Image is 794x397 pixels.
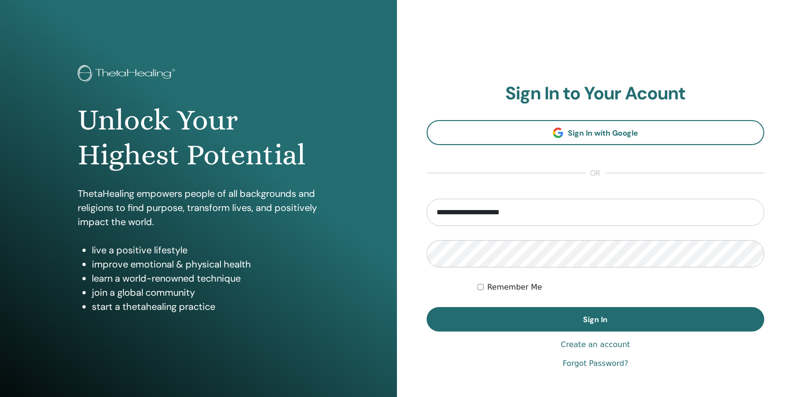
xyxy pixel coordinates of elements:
li: learn a world-renowned technique [92,271,319,285]
div: Keep me authenticated indefinitely or until I manually logout [478,282,764,293]
span: Sign In with Google [568,128,638,138]
h1: Unlock Your Highest Potential [78,103,319,173]
h2: Sign In to Your Acount [427,83,764,105]
li: join a global community [92,285,319,300]
li: start a thetahealing practice [92,300,319,314]
span: or [586,168,606,179]
a: Forgot Password? [563,358,628,369]
p: ThetaHealing empowers people of all backgrounds and religions to find purpose, transform lives, a... [78,186,319,229]
a: Sign In with Google [427,120,764,145]
span: Sign In [583,315,608,324]
button: Sign In [427,307,764,332]
li: improve emotional & physical health [92,257,319,271]
a: Create an account [561,339,630,350]
li: live a positive lifestyle [92,243,319,257]
label: Remember Me [487,282,543,293]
